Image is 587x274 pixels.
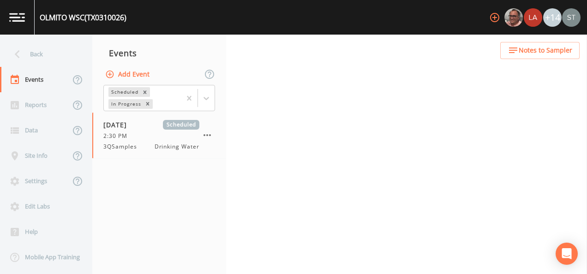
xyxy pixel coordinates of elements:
[108,87,140,97] div: Scheduled
[543,8,562,27] div: +14
[103,143,143,151] span: 3QSamples
[103,132,133,140] span: 2:30 PM
[143,99,153,109] div: Remove In Progress
[92,113,226,159] a: [DATE]Scheduled2:30 PM3QSamplesDrinking Water
[155,143,199,151] span: Drinking Water
[523,8,543,27] div: Lauren Saenz
[9,13,25,22] img: logo
[40,12,126,23] div: OLMITO WSC (TX0310026)
[103,120,133,130] span: [DATE]
[519,45,572,56] span: Notes to Sampler
[163,120,199,130] span: Scheduled
[500,42,580,59] button: Notes to Sampler
[562,8,581,27] img: c0670e89e469b6405363224a5fca805c
[556,243,578,265] div: Open Intercom Messenger
[504,8,523,27] div: Mike Franklin
[92,42,226,65] div: Events
[108,99,143,109] div: In Progress
[504,8,523,27] img: e2d790fa78825a4bb76dcb6ab311d44c
[140,87,150,97] div: Remove Scheduled
[103,66,153,83] button: Add Event
[524,8,542,27] img: cf6e799eed601856facf0d2563d1856d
